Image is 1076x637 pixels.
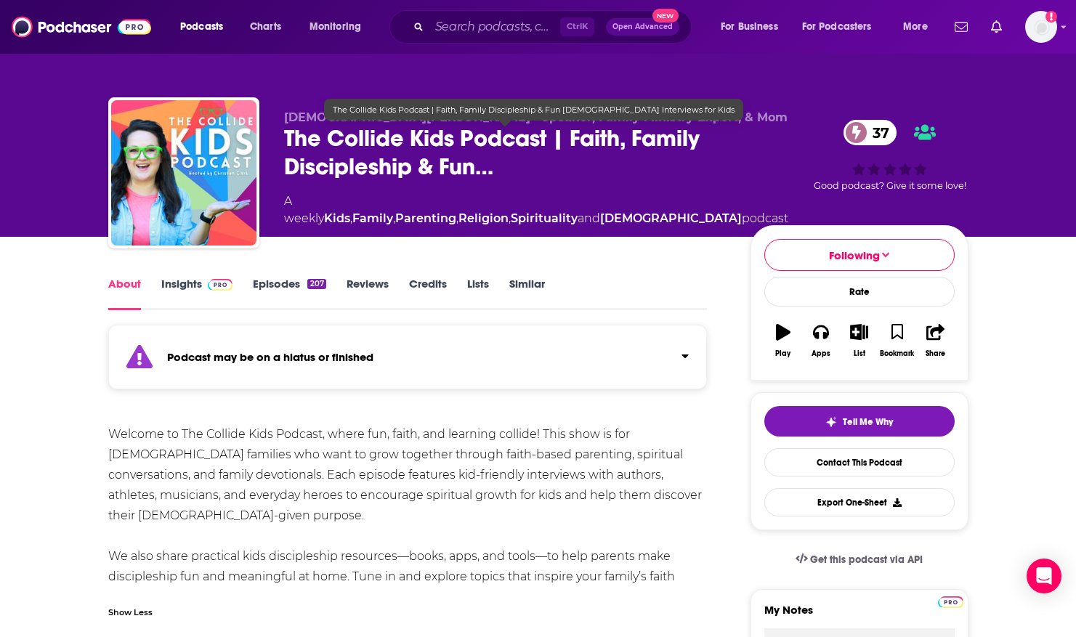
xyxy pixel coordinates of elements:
a: Similar [509,277,545,310]
span: Podcasts [180,17,223,37]
span: , [456,211,458,225]
a: Religion [458,211,509,225]
span: Good podcast? Give it some love! [814,180,966,191]
span: New [652,9,679,23]
button: tell me why sparkleTell Me Why [764,406,955,437]
button: Export One-Sheet [764,488,955,516]
span: and [578,211,600,225]
img: Podchaser Pro [938,596,963,608]
img: The Collide Kids Podcast | Faith, Family Discipleship & Fun Christian Interviews for Kids [111,100,256,246]
img: User Profile [1025,11,1057,43]
a: Show notifications dropdown [949,15,974,39]
img: Podchaser - Follow, Share and Rate Podcasts [12,13,151,41]
div: Apps [812,349,830,358]
input: Search podcasts, credits, & more... [429,15,560,38]
span: , [509,211,511,225]
div: 207 [307,279,325,289]
a: Spirituality [511,211,578,225]
div: Welcome to The Collide Kids Podcast, where fun, faith, and learning collide! This show is for [DE... [108,424,708,607]
div: Search podcasts, credits, & more... [403,10,705,44]
div: Open Intercom Messenger [1027,559,1061,593]
button: Bookmark [878,315,916,367]
button: open menu [170,15,242,38]
a: InsightsPodchaser Pro [161,277,233,310]
div: A weekly podcast [284,192,788,227]
span: Logged in as ShellB [1025,11,1057,43]
span: More [903,17,928,37]
strong: Podcast may be on a hiatus or finished [167,350,373,364]
a: Parenting [395,211,456,225]
a: Kids [324,211,350,225]
a: Episodes207 [253,277,325,310]
button: Open AdvancedNew [606,18,679,36]
span: Tell Me Why [843,416,893,428]
span: , [350,211,352,225]
a: Family [352,211,393,225]
a: 37 [844,120,897,145]
a: Lists [467,277,489,310]
button: Share [916,315,954,367]
button: open menu [711,15,796,38]
button: open menu [299,15,380,38]
button: Following [764,239,955,271]
div: Play [775,349,790,358]
a: Contact This Podcast [764,448,955,476]
div: Rate [764,277,955,307]
a: [DEMOGRAPHIC_DATA] [600,211,742,225]
a: Get this podcast via API [784,542,935,577]
a: About [108,277,141,310]
span: [DEMOGRAPHIC_DATA][PERSON_NAME] - Speaker, Family Ministry Expert, & Mom [284,110,788,124]
div: The Collide Kids Podcast | Faith, Family Discipleship & Fun [DEMOGRAPHIC_DATA] Interviews for Kids [324,99,743,121]
span: Following [829,248,880,262]
span: Open Advanced [612,23,673,31]
label: My Notes [764,603,955,628]
div: 37Good podcast? Give it some love! [812,110,968,201]
span: Charts [250,17,281,37]
span: 37 [858,120,897,145]
a: Credits [409,277,447,310]
span: , [393,211,395,225]
button: Show profile menu [1025,11,1057,43]
div: Share [926,349,945,358]
img: tell me why sparkle [825,416,837,428]
button: Play [764,315,802,367]
span: Ctrl K [560,17,594,36]
a: Pro website [938,594,963,608]
img: Podchaser Pro [208,279,233,291]
svg: Add a profile image [1045,11,1057,23]
a: Charts [240,15,290,38]
div: List [854,349,865,358]
button: open menu [893,15,946,38]
span: Monitoring [310,17,361,37]
button: Apps [802,315,840,367]
button: open menu [793,15,893,38]
a: Show notifications dropdown [985,15,1008,39]
div: Bookmark [880,349,914,358]
span: For Podcasters [802,17,872,37]
button: List [840,315,878,367]
span: For Business [721,17,778,37]
a: Reviews [347,277,389,310]
span: Get this podcast via API [810,553,923,566]
section: Click to expand status details [108,333,708,389]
